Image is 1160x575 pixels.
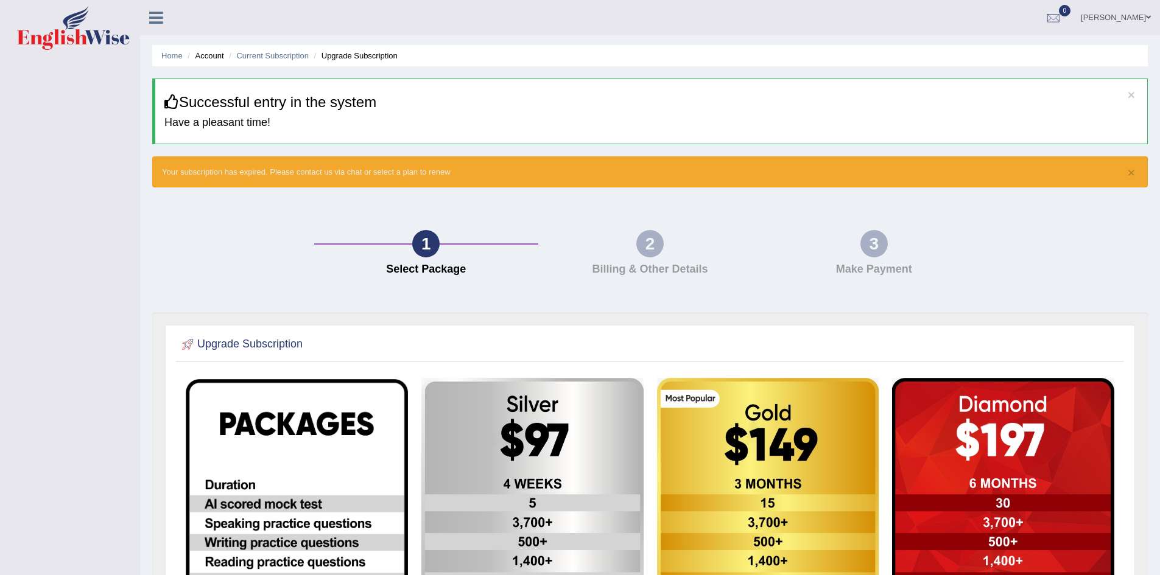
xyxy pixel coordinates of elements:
[1128,166,1135,179] button: ×
[412,230,440,257] div: 1
[185,50,223,61] li: Account
[164,94,1138,110] h3: Successful entry in the system
[1128,88,1135,101] button: ×
[320,263,532,276] h4: Select Package
[544,263,756,276] h4: Billing & Other Details
[860,230,888,257] div: 3
[236,51,309,60] a: Current Subscription
[636,230,664,257] div: 2
[164,117,1138,129] h4: Have a pleasant time!
[152,156,1148,187] div: Your subscription has expired. Please contact us via chat or select a plan to renew
[161,51,183,60] a: Home
[768,263,980,276] h4: Make Payment
[179,335,303,354] h2: Upgrade Subscription
[1059,5,1071,16] span: 0
[311,50,398,61] li: Upgrade Subscription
